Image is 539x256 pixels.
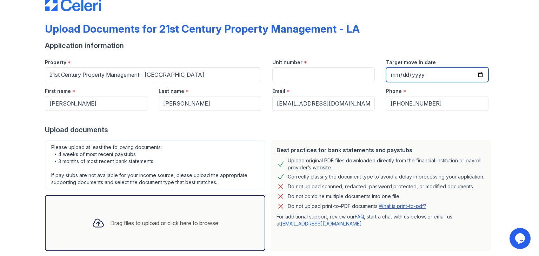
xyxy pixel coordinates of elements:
[272,88,285,95] label: Email
[45,125,494,135] div: Upload documents
[288,203,426,210] p: Do not upload print-to-PDF documents.
[386,88,402,95] label: Phone
[288,182,474,191] div: Do not upload scanned, redacted, password protected, or modified documents.
[510,228,532,249] iframe: chat widget
[355,214,364,220] a: FAQ
[45,22,360,35] div: Upload Documents for 21st Century Property Management - LA
[45,41,494,50] div: Application information
[159,88,184,95] label: Last name
[272,59,302,66] label: Unit number
[45,140,265,189] div: Please upload at least the following documents: • 4 weeks of most recent paystubs • 3 months of m...
[386,59,436,66] label: Target move in date
[45,88,71,95] label: First name
[277,213,486,227] p: For additional support, review our , start a chat with us below, or email us at
[110,219,218,227] div: Drag files to upload or click here to browse
[281,221,362,227] a: [EMAIL_ADDRESS][DOMAIN_NAME]
[45,59,66,66] label: Property
[379,203,426,209] a: What is print-to-pdf?
[288,173,484,181] div: Correctly classify the document type to avoid a delay in processing your application.
[288,157,486,171] div: Upload original PDF files downloaded directly from the financial institution or payroll provider’...
[288,192,400,201] div: Do not combine multiple documents into one file.
[277,146,486,154] div: Best practices for bank statements and paystubs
